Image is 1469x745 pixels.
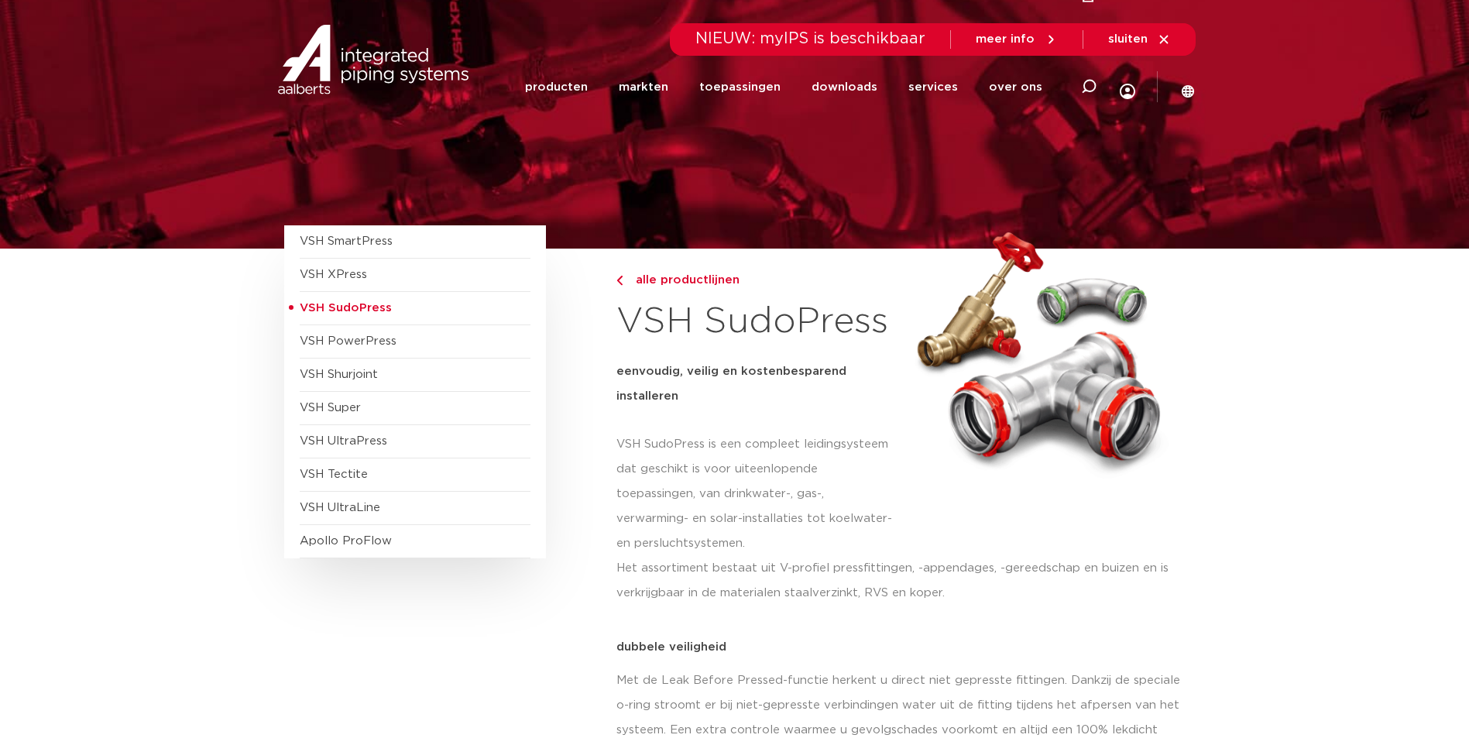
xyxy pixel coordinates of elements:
a: services [908,56,958,118]
a: downloads [812,56,877,118]
a: VSH Shurjoint [300,369,378,380]
a: VSH UltraPress [300,435,387,447]
span: meer info [976,33,1035,45]
span: NIEUW: myIPS is beschikbaar [695,31,925,46]
a: VSH Super [300,402,361,414]
a: Apollo ProFlow [300,535,392,547]
a: VSH Tectite [300,469,368,480]
a: toepassingen [699,56,781,118]
a: VSH UltraLine [300,502,380,513]
span: VSH SudoPress [300,302,392,314]
div: my IPS [1120,51,1135,123]
strong: eenvoudig, veilig en kostenbesparend installeren [616,366,846,402]
a: markten [619,56,668,118]
a: alle productlijnen [616,271,897,290]
a: meer info [976,33,1058,46]
h1: VSH SudoPress [616,297,897,347]
a: VSH XPress [300,269,367,280]
p: VSH SudoPress is een compleet leidingsysteem dat geschikt is voor uiteenlopende toepassingen, van... [616,432,897,556]
p: dubbele veiligheid [616,641,1186,653]
p: Het assortiment bestaat uit V-profiel pressfittingen, -appendages, -gereedschap en buizen en is v... [616,556,1186,606]
a: over ons [989,56,1042,118]
span: alle productlijnen [626,274,740,286]
img: chevron-right.svg [616,276,623,286]
a: sluiten [1108,33,1171,46]
a: VSH SmartPress [300,235,393,247]
a: VSH PowerPress [300,335,396,347]
nav: Menu [525,56,1042,118]
a: producten [525,56,588,118]
span: sluiten [1108,33,1148,45]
